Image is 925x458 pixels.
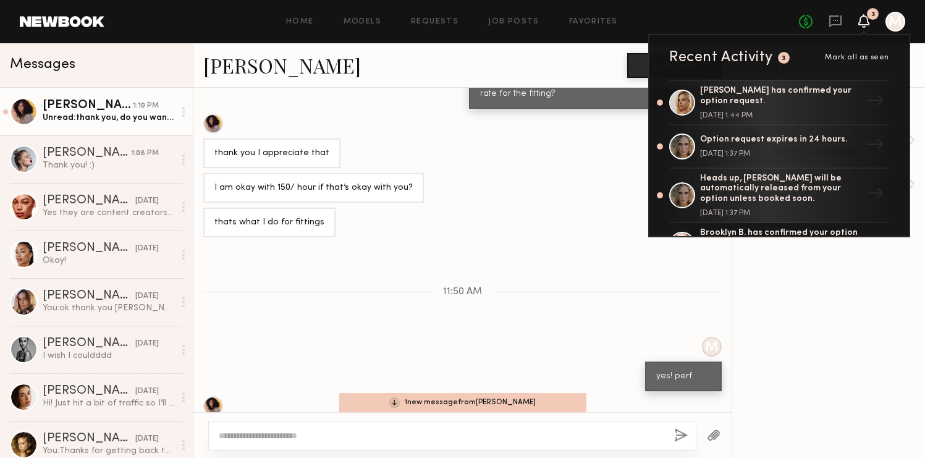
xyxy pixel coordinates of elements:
[339,393,586,412] div: 1 new message from [PERSON_NAME]
[782,55,786,62] div: 3
[569,18,618,26] a: Favorites
[43,112,174,124] div: Unread: thank you, do you want to resend booking for fitting with that rate so I can accept it th...
[133,100,159,112] div: 1:10 PM
[43,100,133,112] div: [PERSON_NAME]
[203,52,361,78] a: [PERSON_NAME]
[700,150,861,158] div: [DATE] 1:37 PM
[131,148,159,159] div: 1:08 PM
[480,73,711,101] div: however, would you be okay with doing a slightly lower rate for the fitting?
[700,228,861,249] div: Brooklyn B. has confirmed your option request.
[669,80,889,125] a: [PERSON_NAME] has confirmed your option request.[DATE] 1:44 PM→
[700,135,861,145] div: Option request expires in 24 hours.
[214,181,413,195] div: I am okay with 150/ hour if that’s okay with you?
[861,87,889,119] div: →
[43,207,174,219] div: Yes they are content creators too
[43,159,174,171] div: Thank you! :)
[344,18,381,26] a: Models
[10,57,75,72] span: Messages
[825,54,889,61] span: Mark all as seen
[43,242,135,255] div: [PERSON_NAME]
[669,125,889,169] a: Option request expires in 24 hours.[DATE] 1:37 PM→
[43,397,174,409] div: Hi! Just hit a bit of traffic so I’ll be there ~10 after!
[411,18,458,26] a: Requests
[214,146,329,161] div: thank you I appreciate that
[43,290,135,302] div: [PERSON_NAME]
[656,370,711,384] div: yes! perf
[286,18,314,26] a: Home
[669,223,889,268] a: Brooklyn B. has confirmed your option request.→
[135,338,159,350] div: [DATE]
[43,195,135,207] div: [PERSON_NAME]
[700,210,861,217] div: [DATE] 1:37 PM
[43,385,135,397] div: [PERSON_NAME]
[700,86,861,107] div: [PERSON_NAME] has confirmed your option request.
[43,337,135,350] div: [PERSON_NAME]
[669,50,773,65] div: Recent Activity
[135,386,159,397] div: [DATE]
[861,130,889,163] div: →
[43,350,174,362] div: I wish I couldddd
[135,195,159,207] div: [DATE]
[43,445,174,457] div: You: Thanks for getting back to [GEOGRAPHIC_DATA] :) No worries at all! But we will certainly kee...
[135,433,159,445] div: [DATE]
[43,147,131,159] div: [PERSON_NAME]
[700,174,861,205] div: Heads up, [PERSON_NAME] will be automatically released from your option unless booked soon.
[871,11,875,18] div: 3
[135,290,159,302] div: [DATE]
[43,255,174,266] div: Okay!
[861,179,889,211] div: →
[627,59,722,70] a: Book model
[443,287,482,297] span: 11:50 AM
[43,433,135,445] div: [PERSON_NAME]
[488,18,539,26] a: Job Posts
[135,243,159,255] div: [DATE]
[43,302,174,314] div: You: ok thank you [PERSON_NAME]! we will circle back with you
[669,169,889,223] a: Heads up, [PERSON_NAME] will be automatically released from your option unless booked soon.[DATE]...
[627,53,722,78] button: Book model
[861,229,889,261] div: →
[885,12,905,32] a: M
[214,216,324,230] div: thats what I do for fittings
[700,112,861,119] div: [DATE] 1:44 PM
